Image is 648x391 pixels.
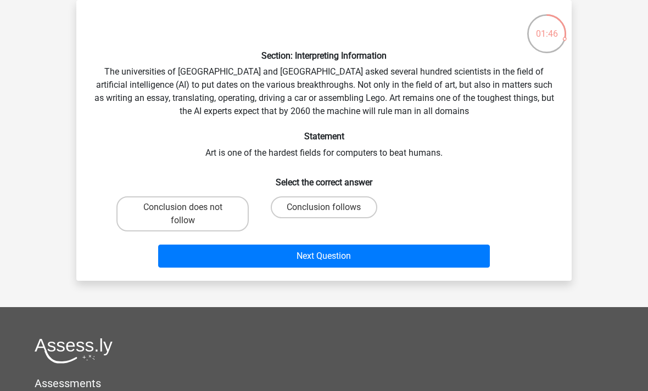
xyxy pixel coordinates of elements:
label: Conclusion follows [271,196,377,218]
h6: Statement [94,131,554,141]
button: Next Question [158,245,490,268]
div: The universities of [GEOGRAPHIC_DATA] and [GEOGRAPHIC_DATA] asked several hundred scientists in t... [81,9,567,272]
h5: Assessments [35,377,613,390]
h6: Section: Interpreting Information [94,50,554,61]
img: Assessly logo [35,338,113,364]
h6: Select the correct answer [94,168,554,188]
div: 01:46 [526,13,567,41]
label: Conclusion does not follow [116,196,249,231]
